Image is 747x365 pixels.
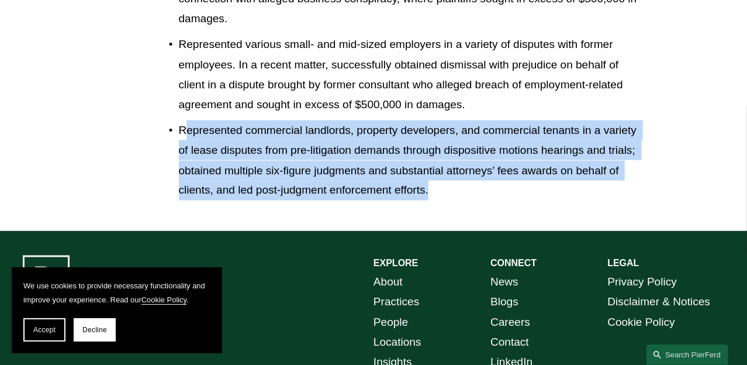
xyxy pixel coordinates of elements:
[33,326,56,334] span: Accept
[179,35,637,115] p: Represented various small- and mid-sized employers in a variety of disputes with former employees...
[23,318,65,342] button: Accept
[74,318,116,342] button: Decline
[373,259,418,268] strong: EXPLORE
[490,292,518,312] a: Blogs
[179,120,637,201] p: Represented commercial landlords, property developers, and commercial tenants in a variety of lea...
[607,313,675,333] a: Cookie Policy
[490,333,529,353] a: Contact
[373,333,421,353] a: Locations
[607,273,677,292] a: Privacy Policy
[12,267,222,353] section: Cookie banner
[490,273,518,292] a: News
[646,345,728,365] a: Search this site
[82,326,107,334] span: Decline
[607,292,710,312] a: Disclaimer & Notices
[373,273,403,292] a: About
[23,279,210,307] p: We use cookies to provide necessary functionality and improve your experience. Read our .
[490,259,537,268] strong: CONNECT
[373,292,419,312] a: Practices
[607,259,639,268] strong: LEGAL
[141,295,186,304] a: Cookie Policy
[490,313,530,333] a: Careers
[373,313,408,333] a: People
